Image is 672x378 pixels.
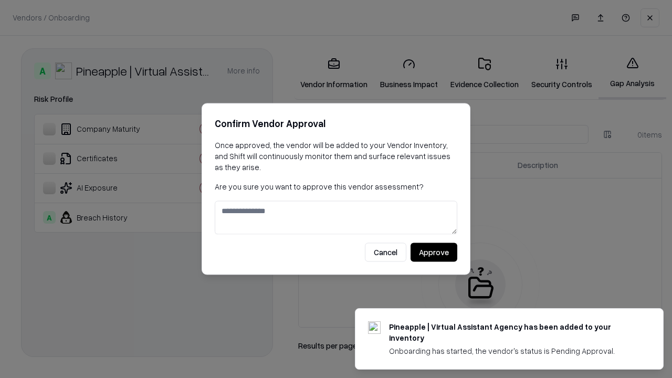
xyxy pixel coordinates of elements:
div: Pineapple | Virtual Assistant Agency has been added to your inventory [389,321,638,343]
img: trypineapple.com [368,321,381,334]
div: Onboarding has started, the vendor's status is Pending Approval. [389,345,638,356]
button: Cancel [365,243,406,262]
h2: Confirm Vendor Approval [215,116,457,131]
p: Once approved, the vendor will be added to your Vendor Inventory, and Shift will continuously mon... [215,140,457,173]
p: Are you sure you want to approve this vendor assessment? [215,181,457,192]
button: Approve [411,243,457,262]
